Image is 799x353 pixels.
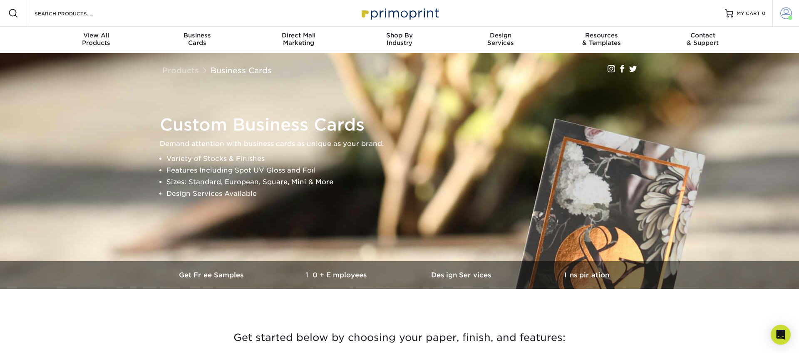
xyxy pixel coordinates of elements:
a: Get Free Samples [150,261,275,289]
div: Open Intercom Messenger [771,325,791,345]
a: Inspiration [524,261,649,289]
li: Sizes: Standard, European, Square, Mini & More [166,176,647,188]
img: Primoprint [358,4,441,22]
a: Resources& Templates [551,27,652,53]
h3: Inspiration [524,271,649,279]
li: Variety of Stocks & Finishes [166,153,647,165]
span: Resources [551,32,652,39]
div: Services [450,32,551,47]
a: Products [162,66,199,75]
div: Marketing [248,32,349,47]
h3: Design Services [399,271,524,279]
a: Direct MailMarketing [248,27,349,53]
div: Products [46,32,147,47]
a: Shop ByIndustry [349,27,450,53]
span: Design [450,32,551,39]
a: View AllProducts [46,27,147,53]
h3: Get Free Samples [150,271,275,279]
a: 10+ Employees [275,261,399,289]
div: & Support [652,32,753,47]
span: Contact [652,32,753,39]
span: Shop By [349,32,450,39]
input: SEARCH PRODUCTS..... [34,8,115,18]
li: Design Services Available [166,188,647,200]
a: DesignServices [450,27,551,53]
h1: Custom Business Cards [160,115,647,135]
a: BusinessCards [147,27,248,53]
div: Cards [147,32,248,47]
li: Features Including Spot UV Gloss and Foil [166,165,647,176]
a: Contact& Support [652,27,753,53]
span: 0 [762,10,766,16]
span: Direct Mail [248,32,349,39]
a: Design Services [399,261,524,289]
span: View All [46,32,147,39]
span: MY CART [737,10,760,17]
a: Business Cards [211,66,272,75]
span: Business [147,32,248,39]
div: & Templates [551,32,652,47]
p: Demand attention with business cards as unique as your brand. [160,138,647,150]
div: Industry [349,32,450,47]
h3: 10+ Employees [275,271,399,279]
